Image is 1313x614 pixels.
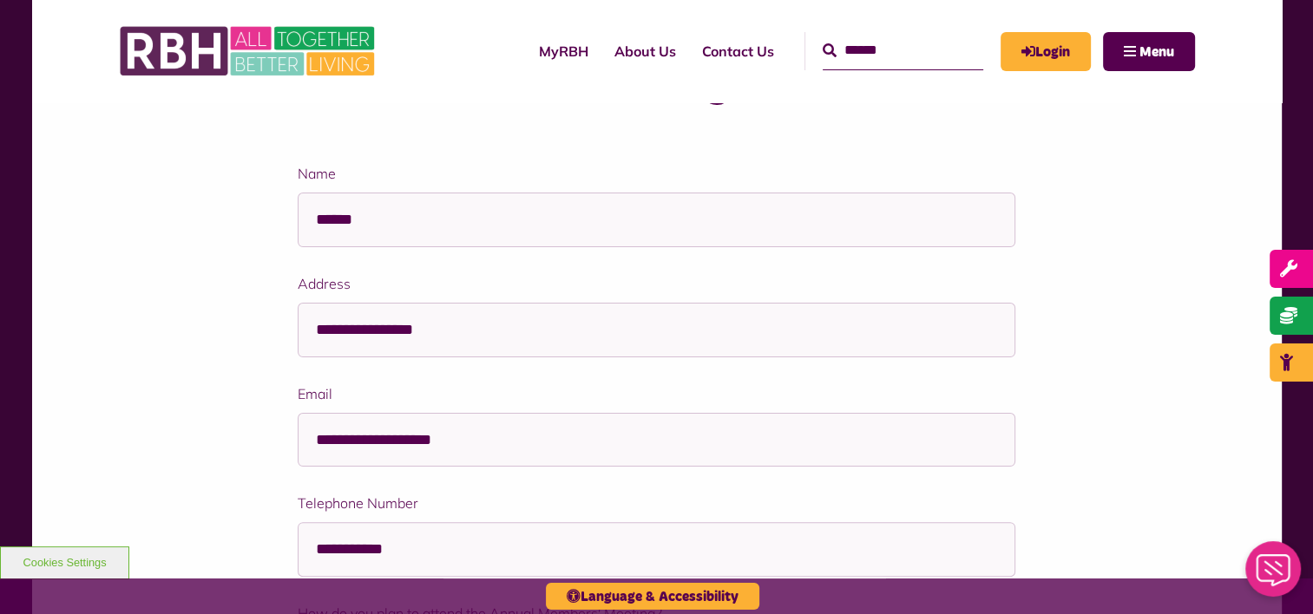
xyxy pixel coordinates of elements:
a: Contact Us [689,28,787,75]
label: Name [298,163,1015,184]
a: About Us [601,28,689,75]
label: Address [298,273,1015,294]
button: Navigation [1103,32,1195,71]
button: Language & Accessibility [546,583,759,610]
img: RBH [119,17,379,85]
span: Menu [1139,45,1174,59]
label: Telephone Number [298,493,1015,513]
a: MyRBH [1001,32,1091,71]
a: MyRBH [526,28,601,75]
iframe: Netcall Web Assistant for live chat [1235,536,1313,614]
input: Search [823,32,983,69]
label: Email [298,383,1015,404]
